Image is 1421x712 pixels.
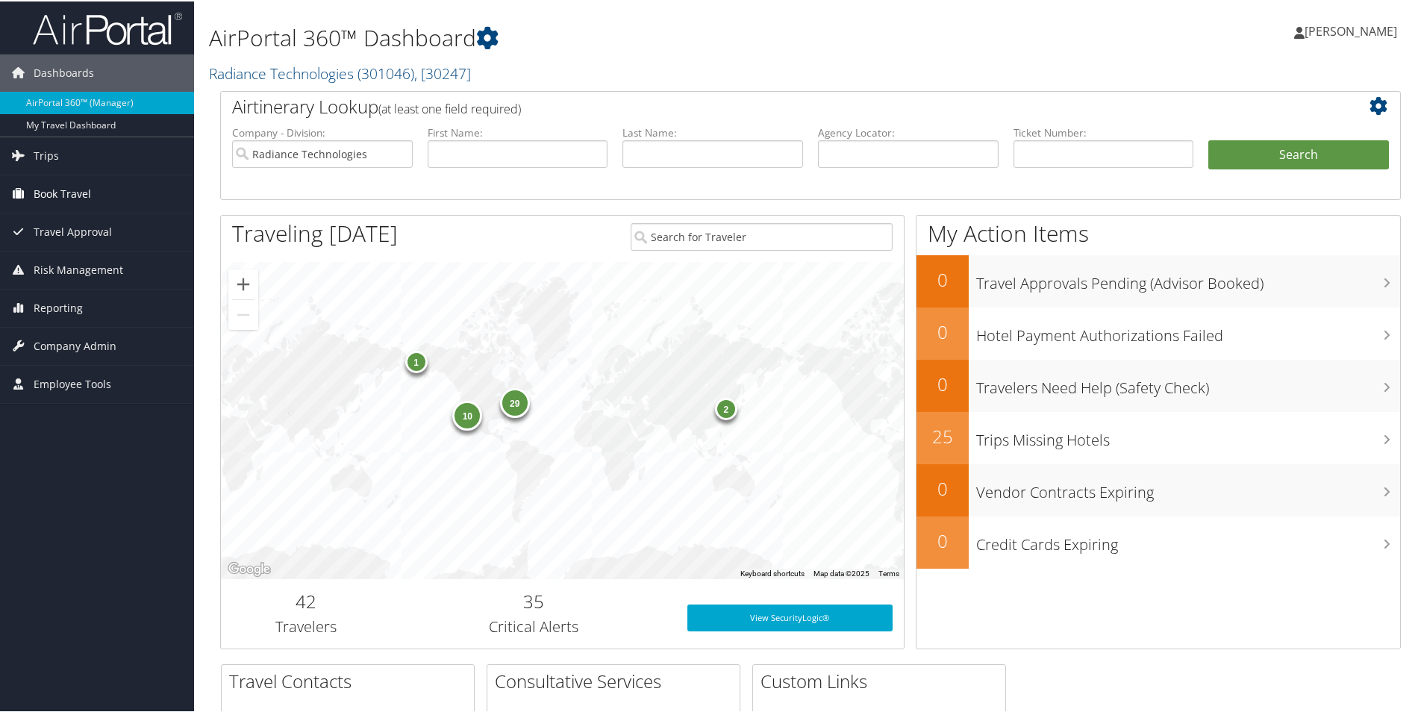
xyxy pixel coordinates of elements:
[232,216,398,248] h1: Traveling [DATE]
[232,615,381,636] h3: Travelers
[495,667,740,693] h2: Consultative Services
[34,250,123,287] span: Risk Management
[1294,7,1412,52] a: [PERSON_NAME]
[916,463,1400,515] a: 0Vendor Contracts Expiring
[916,370,969,396] h2: 0
[631,222,893,249] input: Search for Traveler
[225,558,274,578] a: Open this area in Google Maps (opens a new window)
[1208,139,1389,169] button: Search
[622,124,803,139] label: Last Name:
[34,364,111,402] span: Employee Tools
[976,316,1400,345] h3: Hotel Payment Authorizations Failed
[976,369,1400,397] h3: Travelers Need Help (Safety Check)
[209,21,1011,52] h1: AirPortal 360™ Dashboard
[225,558,274,578] img: Google
[357,62,414,82] span: ( 301046 )
[761,667,1005,693] h2: Custom Links
[500,387,530,416] div: 29
[232,124,413,139] label: Company - Division:
[229,667,474,693] h2: Travel Contacts
[1305,22,1397,38] span: [PERSON_NAME]
[916,422,969,448] h2: 25
[740,567,805,578] button: Keyboard shortcuts
[1014,124,1194,139] label: Ticket Number:
[818,124,999,139] label: Agency Locator:
[403,587,665,613] h2: 35
[976,473,1400,502] h3: Vendor Contracts Expiring
[209,62,471,82] a: Radiance Technologies
[405,349,428,372] div: 1
[878,568,899,576] a: Terms (opens in new tab)
[378,99,521,116] span: (at least one field required)
[916,266,969,291] h2: 0
[916,306,1400,358] a: 0Hotel Payment Authorizations Failed
[813,568,869,576] span: Map data ©2025
[34,288,83,325] span: Reporting
[428,124,608,139] label: First Name:
[916,410,1400,463] a: 25Trips Missing Hotels
[33,10,182,45] img: airportal-logo.png
[403,615,665,636] h3: Critical Alerts
[976,264,1400,293] h3: Travel Approvals Pending (Advisor Booked)
[34,326,116,363] span: Company Admin
[715,396,737,419] div: 2
[228,299,258,328] button: Zoom out
[687,603,893,630] a: View SecurityLogic®
[916,254,1400,306] a: 0Travel Approvals Pending (Advisor Booked)
[34,212,112,249] span: Travel Approval
[414,62,471,82] span: , [ 30247 ]
[228,268,258,298] button: Zoom in
[916,358,1400,410] a: 0Travelers Need Help (Safety Check)
[453,399,483,428] div: 10
[916,515,1400,567] a: 0Credit Cards Expiring
[916,318,969,343] h2: 0
[976,525,1400,554] h3: Credit Cards Expiring
[916,216,1400,248] h1: My Action Items
[916,475,969,500] h2: 0
[34,53,94,90] span: Dashboards
[34,136,59,173] span: Trips
[976,421,1400,449] h3: Trips Missing Hotels
[232,93,1290,118] h2: Airtinerary Lookup
[34,174,91,211] span: Book Travel
[232,587,381,613] h2: 42
[916,527,969,552] h2: 0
